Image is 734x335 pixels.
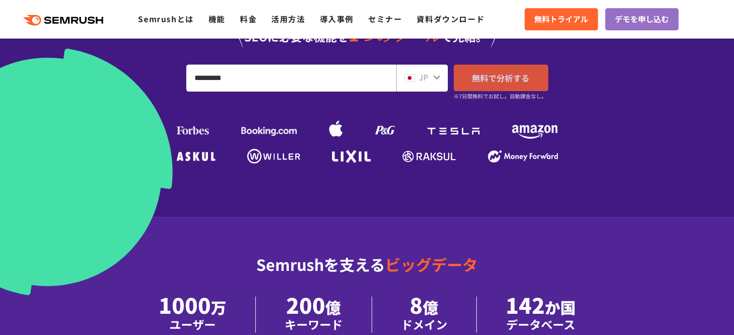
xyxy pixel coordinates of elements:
span: ビッグデータ [385,253,478,275]
a: Semrushとは [138,13,194,25]
li: 142 [477,296,605,333]
span: 億 [325,296,341,318]
input: URL、キーワードを入力してください [187,65,396,91]
span: 無料で分析する [472,72,529,84]
div: Semrushを支える [90,248,645,296]
span: JP [419,71,428,83]
a: デモを申し込む [605,8,679,30]
li: 8 [372,296,477,333]
a: 料金 [240,13,257,25]
a: 活用方法 [271,13,305,25]
a: セミナー [368,13,402,25]
small: ※7日間無料でお試し。自動課金なし。 [454,92,547,101]
div: ドメイン [401,316,447,333]
span: デモを申し込む [615,13,669,26]
div: キーワード [285,316,343,333]
a: 導入事例 [320,13,354,25]
a: 機能 [208,13,225,25]
a: 資料ダウンロード [416,13,485,25]
li: 200 [256,296,372,333]
a: 無料で分析する [454,65,548,91]
div: データベース [506,316,576,333]
span: か国 [545,296,576,318]
span: 億 [423,296,438,318]
a: 無料トライアル [525,8,598,30]
span: 無料トライアル [534,13,588,26]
